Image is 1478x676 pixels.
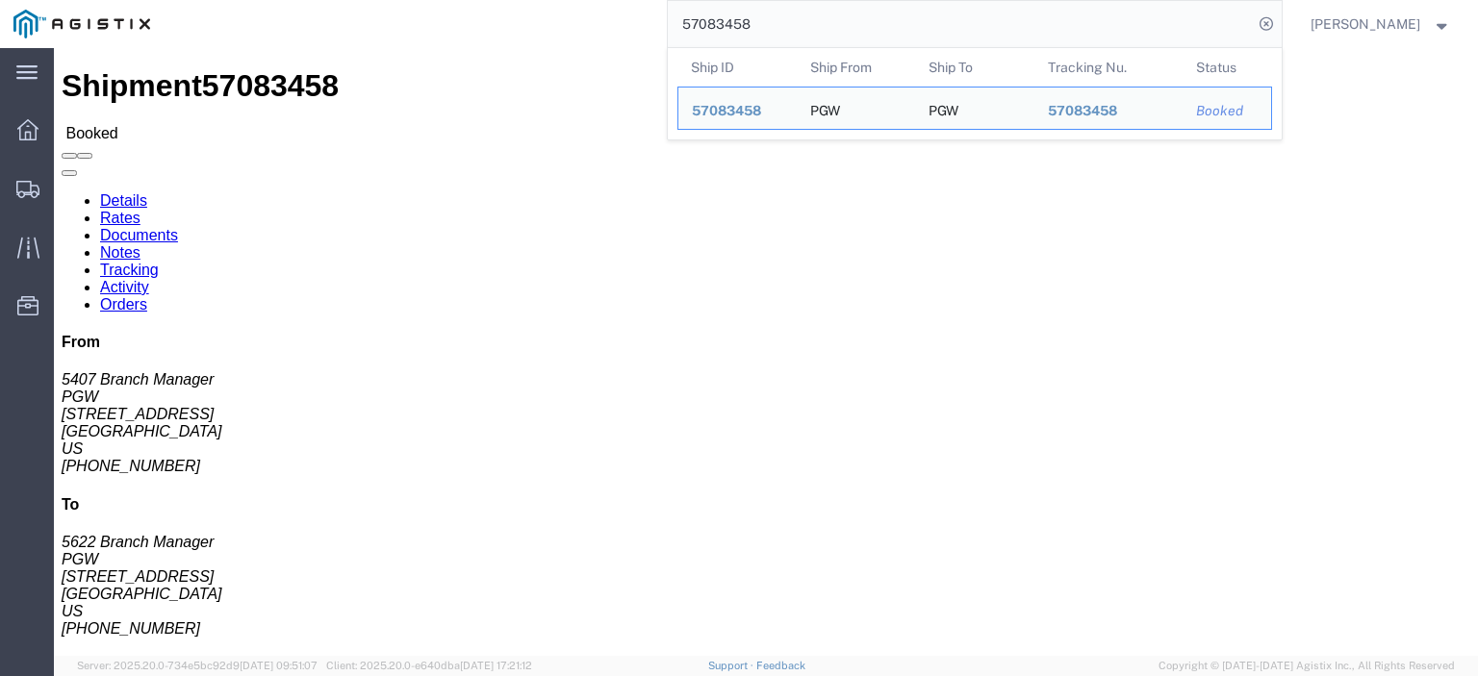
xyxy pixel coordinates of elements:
div: 57083458 [692,101,783,121]
button: [PERSON_NAME] [1310,13,1452,36]
span: Client: 2025.20.0-e640dba [326,660,532,671]
span: 57083458 [692,103,761,118]
input: Search for shipment number, reference number [668,1,1253,47]
a: Support [708,660,756,671]
img: logo [13,10,150,38]
table: Search Results [677,48,1282,139]
th: Ship To [915,48,1034,87]
th: Ship ID [677,48,797,87]
th: Status [1183,48,1272,87]
span: Jesse Jordan [1311,13,1420,35]
a: Feedback [756,660,805,671]
iframe: FS Legacy Container [54,48,1478,656]
span: 57083458 [1047,103,1116,118]
span: Copyright © [DATE]-[DATE] Agistix Inc., All Rights Reserved [1159,658,1455,674]
div: PGW [809,88,839,129]
div: 57083458 [1047,101,1169,121]
span: [DATE] 09:51:07 [240,660,318,671]
div: Booked [1196,101,1258,121]
th: Tracking Nu. [1033,48,1183,87]
div: PGW [929,88,958,129]
span: Server: 2025.20.0-734e5bc92d9 [77,660,318,671]
span: [DATE] 17:21:12 [460,660,532,671]
th: Ship From [796,48,915,87]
